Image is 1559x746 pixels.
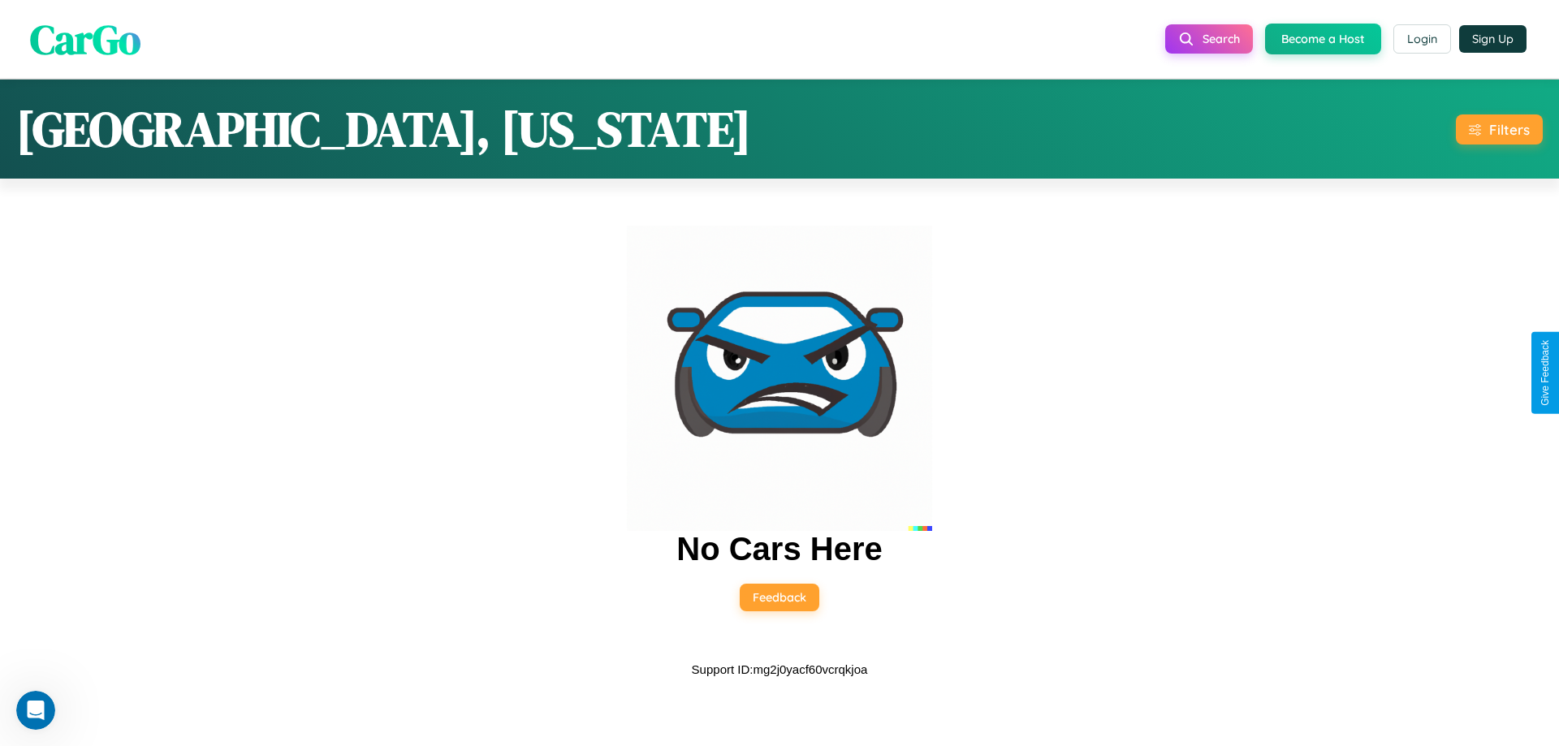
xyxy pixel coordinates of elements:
button: Search [1165,24,1253,54]
h1: [GEOGRAPHIC_DATA], [US_STATE] [16,96,751,162]
button: Feedback [740,584,819,611]
button: Sign Up [1459,25,1527,53]
button: Become a Host [1265,24,1381,54]
p: Support ID: mg2j0yacf60vcrqkjoa [692,658,868,680]
h2: No Cars Here [676,531,882,567]
span: Search [1203,32,1240,46]
span: CarGo [30,11,140,67]
div: Give Feedback [1540,340,1551,406]
div: Filters [1489,121,1530,138]
img: car [627,226,932,531]
iframe: Intercom live chat [16,691,55,730]
button: Login [1393,24,1451,54]
button: Filters [1456,114,1543,144]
